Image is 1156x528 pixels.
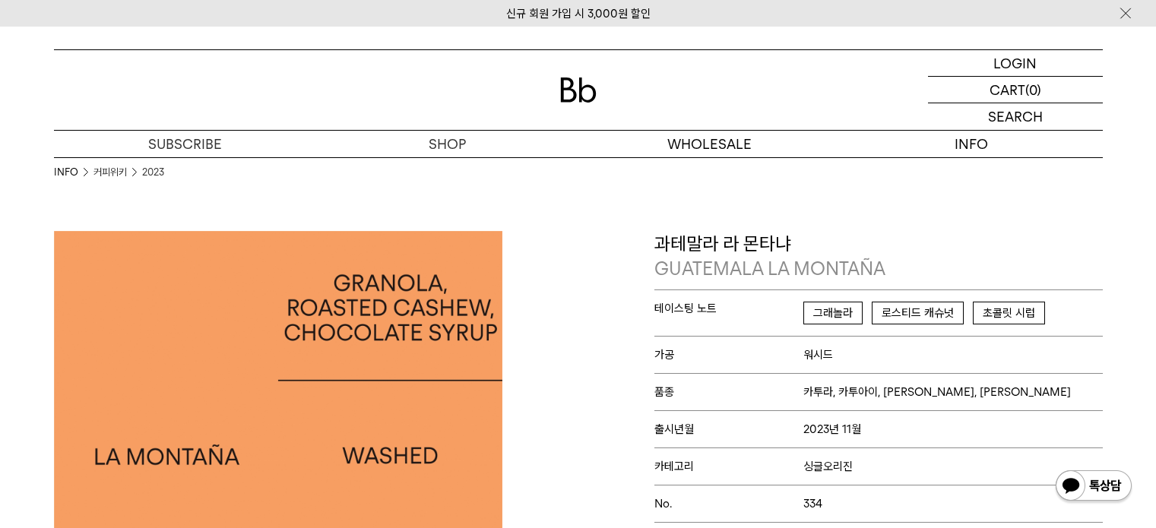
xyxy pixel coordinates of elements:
[1054,469,1133,505] img: 카카오톡 채널 1:1 채팅 버튼
[54,165,93,180] li: INFO
[803,348,833,362] span: 워시드
[1025,77,1041,103] p: (0)
[654,460,804,473] span: 카테고리
[803,497,822,511] span: 334
[654,385,804,399] span: 품종
[316,131,578,157] a: SHOP
[803,385,1071,399] span: 카투라, 카투아이, [PERSON_NAME], [PERSON_NAME]
[654,422,804,436] span: 출시년월
[841,131,1103,157] p: INFO
[654,256,1103,282] p: GUATEMALA LA MONTAÑA
[93,165,127,180] a: 커피위키
[654,497,804,511] span: No.
[506,7,651,21] a: 신규 회원 가입 시 3,000원 할인
[54,131,316,157] a: SUBSCRIBE
[654,348,804,362] span: 가공
[803,460,853,473] span: 싱글오리진
[803,302,863,324] span: 그래놀라
[993,50,1037,76] p: LOGIN
[578,131,841,157] p: WHOLESALE
[928,50,1103,77] a: LOGIN
[654,231,1103,282] p: 과테말라 라 몬타냐
[803,422,861,436] span: 2023년 11월
[560,77,597,103] img: 로고
[654,302,804,315] span: 테이스팅 노트
[988,103,1043,130] p: SEARCH
[973,302,1045,324] span: 초콜릿 시럽
[142,165,164,180] a: 2023
[872,302,964,324] span: 로스티드 캐슈넛
[928,77,1103,103] a: CART (0)
[990,77,1025,103] p: CART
